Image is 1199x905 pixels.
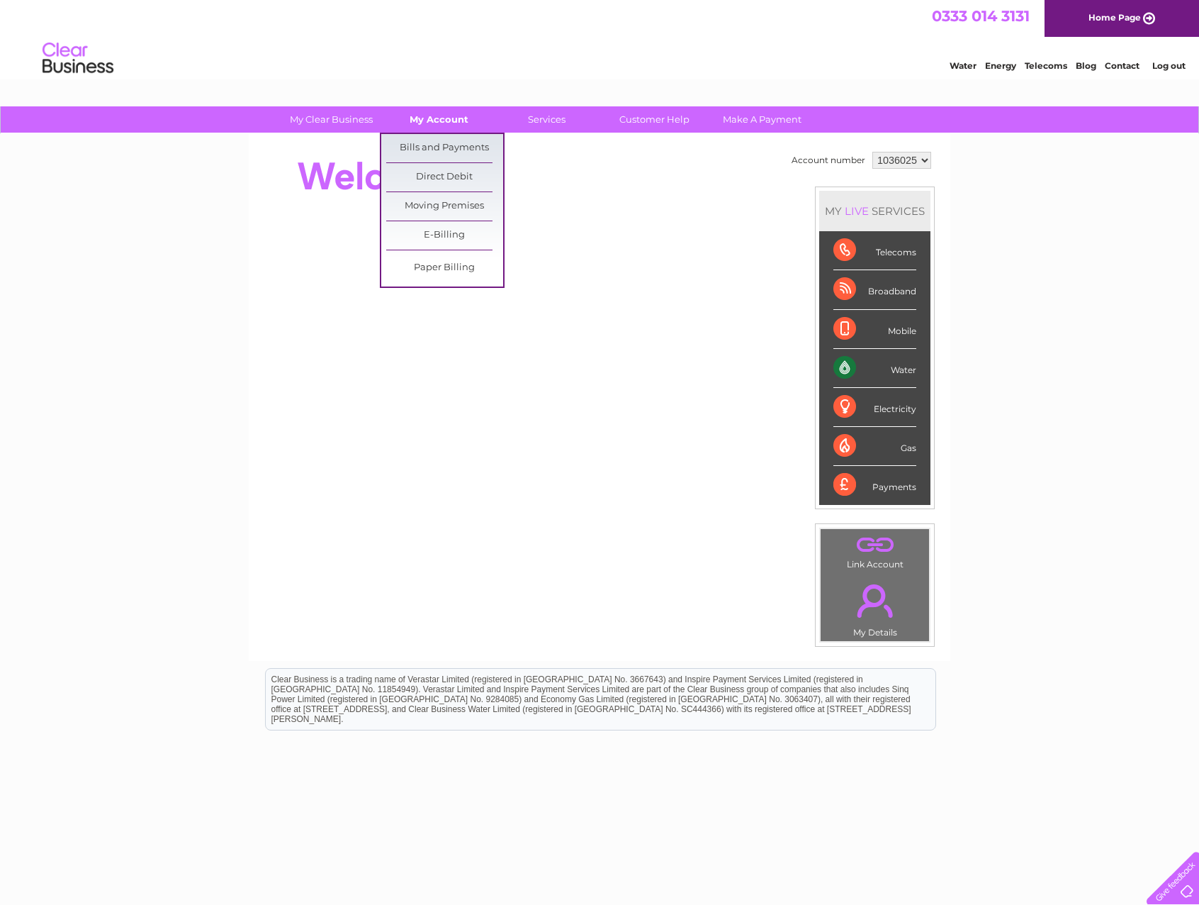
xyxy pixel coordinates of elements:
a: . [824,576,925,626]
div: Broadband [833,270,916,309]
a: Moving Premises [386,192,503,221]
a: Contact [1105,60,1139,71]
div: Gas [833,427,916,466]
div: Telecoms [833,231,916,270]
a: Energy [985,60,1016,71]
td: Link Account [820,528,930,573]
a: My Account [381,106,497,133]
img: logo.png [42,37,114,80]
div: Mobile [833,310,916,349]
td: Account number [788,148,869,172]
div: LIVE [842,204,872,218]
a: Water [950,60,976,71]
a: Log out [1152,60,1186,71]
a: Customer Help [596,106,713,133]
a: Make A Payment [704,106,821,133]
a: Direct Debit [386,163,503,191]
a: E-Billing [386,221,503,250]
a: Telecoms [1025,60,1067,71]
div: MY SERVICES [819,191,930,231]
td: My Details [820,572,930,642]
a: Blog [1076,60,1096,71]
div: Water [833,349,916,388]
a: Paper Billing [386,254,503,282]
a: Bills and Payments [386,134,503,162]
a: Services [488,106,605,133]
a: My Clear Business [273,106,390,133]
div: Electricity [833,388,916,427]
div: Payments [833,466,916,504]
div: Clear Business is a trading name of Verastar Limited (registered in [GEOGRAPHIC_DATA] No. 3667643... [266,8,935,69]
a: 0333 014 3131 [932,7,1030,25]
a: . [824,533,925,557]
